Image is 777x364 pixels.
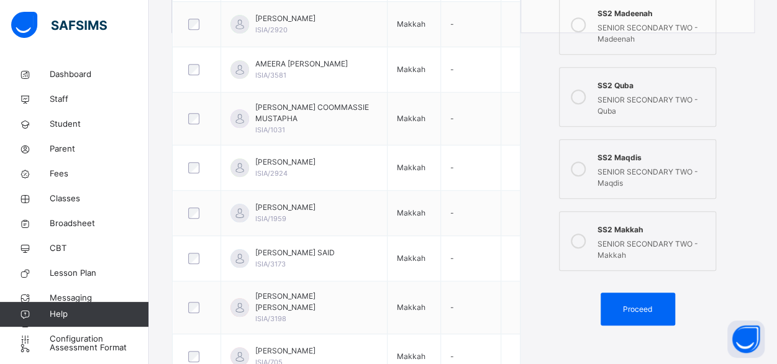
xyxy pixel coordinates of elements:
[397,253,425,263] span: Makkah
[397,114,425,123] span: Makkah
[255,247,335,258] span: [PERSON_NAME] SAID
[397,208,425,217] span: Makkah
[597,5,709,19] div: SS2 Madeenah
[50,267,149,280] span: Lesson Plan
[50,68,149,81] span: Dashboard
[450,114,454,123] span: -
[255,13,316,24] span: [PERSON_NAME]
[50,118,149,130] span: Student
[255,202,316,213] span: [PERSON_NAME]
[255,169,288,178] span: ISIA/2924
[50,217,149,230] span: Broadsheet
[727,321,765,358] button: Open asap
[397,352,425,361] span: Makkah
[450,352,454,361] span: -
[50,333,148,345] span: Configuration
[255,214,286,223] span: ISIA/1959
[450,163,454,172] span: -
[450,19,454,29] span: -
[597,91,709,117] div: SENIOR SECONDARY TWO - Quba
[50,292,149,304] span: Messaging
[597,235,709,261] div: SENIOR SECONDARY TWO - Makkah
[255,157,316,168] span: [PERSON_NAME]
[597,221,709,235] div: SS2 Makkah
[623,304,652,315] span: Proceed
[50,168,149,180] span: Fees
[255,125,285,134] span: ISIA/1031
[450,65,454,74] span: -
[450,303,454,312] span: -
[255,58,348,70] span: AMEERA [PERSON_NAME]
[597,19,709,45] div: SENIOR SECONDARY TWO - Madeenah
[255,102,378,124] span: [PERSON_NAME] COOMMASSIE MUSTAPHA
[255,71,286,80] span: ISIA/3581
[255,260,286,268] span: ISIA/3173
[255,314,286,323] span: ISIA/3198
[397,163,425,172] span: Makkah
[255,291,378,313] span: [PERSON_NAME] [PERSON_NAME]
[597,163,709,189] div: SENIOR SECONDARY TWO - Maqdis
[50,143,149,155] span: Parent
[597,149,709,163] div: SS2 Maqdis
[50,308,148,321] span: Help
[50,193,149,205] span: Classes
[255,345,316,357] span: [PERSON_NAME]
[50,242,149,255] span: CBT
[50,93,149,106] span: Staff
[397,303,425,312] span: Makkah
[397,19,425,29] span: Makkah
[450,253,454,263] span: -
[255,25,288,34] span: ISIA/2920
[450,208,454,217] span: -
[397,65,425,74] span: Makkah
[11,12,107,38] img: safsims
[597,77,709,91] div: SS2 Quba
